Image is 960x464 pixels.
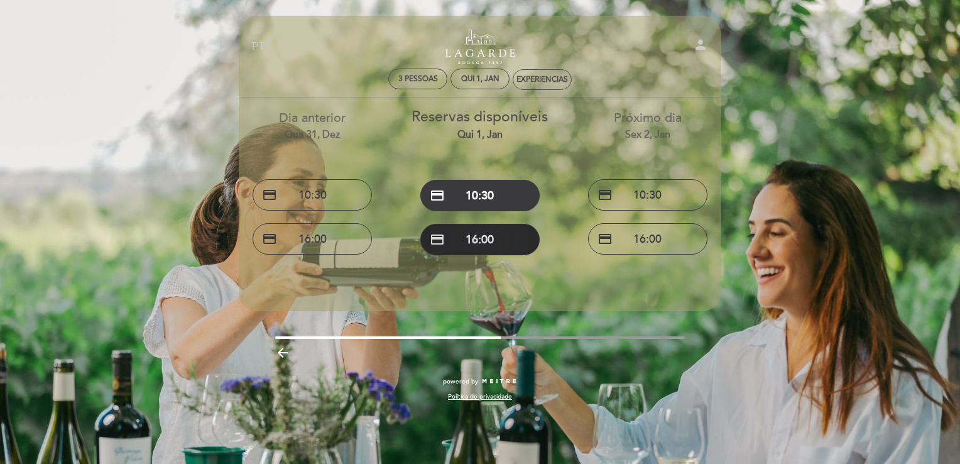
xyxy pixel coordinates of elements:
button: credit_card 16:00 [420,224,540,255]
span: credit_card [430,232,445,247]
div: Qua 31, dez [238,128,387,142]
img: MEITRE [481,378,517,385]
span: credit_card [262,231,277,246]
div: Dia anterior [238,109,387,141]
a: Turismo de Bodega Lagarde [401,30,559,64]
button: credit_card 10:30 [253,179,372,211]
button: credit_card 16:00 [253,223,372,255]
button: person [693,37,708,57]
a: Política de privacidade [448,392,512,401]
button: credit_card 16:00 [588,223,707,255]
span: credit_card [597,187,613,202]
span: credit_card [597,231,613,246]
div: Qui 1, jan [461,74,499,84]
button: credit_card 10:30 [420,180,540,211]
span: powered by [443,377,478,386]
a: powered by [443,377,517,386]
i: arrow_backward [275,345,290,360]
span: credit_card [430,188,445,203]
div: Sex 2, jan [573,128,722,142]
i: person [693,37,708,52]
div: Próximo dia [573,109,722,141]
span: credit_card [262,187,277,202]
button: credit_card 10:30 [588,179,707,211]
span: 3 pessoas [398,74,438,84]
div: Reservas disponíveis [406,107,555,142]
div: Qui 1, jan [406,128,555,142]
div: Experiencias [516,75,568,84]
